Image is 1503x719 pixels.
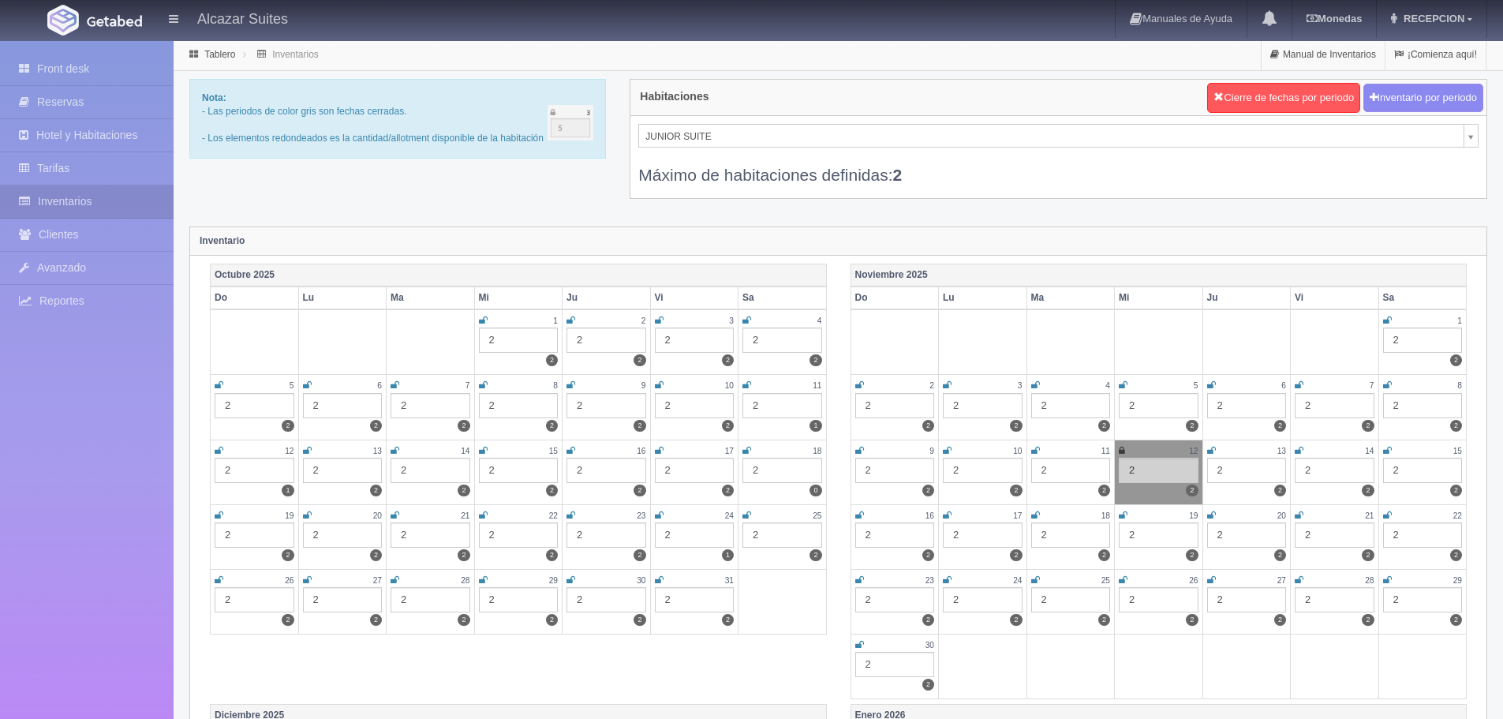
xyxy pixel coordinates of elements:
div: 2 [215,458,294,483]
small: 18 [813,447,821,455]
label: 2 [282,549,293,561]
div: 2 [1295,522,1374,548]
div: 2 [943,587,1023,612]
label: 2 [809,354,821,366]
label: 1 [809,420,821,432]
small: 12 [1189,447,1198,455]
img: cutoff.png [548,105,594,140]
small: 22 [549,511,558,520]
th: Lu [939,286,1027,309]
label: 2 [370,420,382,432]
label: 2 [370,485,382,496]
div: Máximo de habitaciones definidas: [638,148,1479,186]
label: 2 [1274,420,1286,432]
h4: Habitaciones [640,91,709,103]
label: 2 [282,614,293,626]
button: Inventario por periodo [1363,84,1483,113]
label: 2 [1450,614,1462,626]
small: 14 [1365,447,1374,455]
label: 2 [722,614,734,626]
small: 4 [1105,381,1110,390]
h4: Alcazar Suites [197,8,288,28]
small: 8 [1457,381,1462,390]
label: 2 [634,420,645,432]
small: 4 [817,316,822,325]
label: 2 [922,420,934,432]
th: Ma [1026,286,1115,309]
label: 2 [1010,614,1022,626]
label: 2 [370,614,382,626]
th: Octubre 2025 [211,264,827,286]
img: Getabed [87,15,142,27]
div: 2 [391,458,470,483]
div: 2 [566,587,646,612]
button: Cierre de fechas por periodo [1207,83,1360,113]
div: 2 [303,458,383,483]
div: 2 [566,393,646,418]
small: 29 [1453,576,1462,585]
th: Sa [1378,286,1467,309]
label: 2 [634,614,645,626]
label: 2 [1186,485,1198,496]
label: 2 [546,354,558,366]
small: 28 [461,576,469,585]
label: 2 [722,354,734,366]
div: 2 [1031,458,1111,483]
div: 2 [1295,587,1374,612]
div: 2 [1383,522,1463,548]
div: 2 [215,587,294,612]
label: 2 [634,485,645,496]
small: 23 [925,576,934,585]
label: 0 [809,485,821,496]
th: Do [211,286,299,309]
small: 19 [285,511,293,520]
small: 27 [373,576,382,585]
small: 19 [1189,511,1198,520]
th: Vi [650,286,738,309]
small: 5 [1194,381,1198,390]
div: 2 [303,587,383,612]
label: 2 [546,420,558,432]
small: 31 [725,576,734,585]
div: 2 [1295,458,1374,483]
div: 2 [742,328,822,353]
div: 2 [655,458,735,483]
a: Inventarios [272,49,319,60]
div: 2 [855,587,935,612]
small: 6 [1281,381,1286,390]
th: Noviembre 2025 [851,264,1467,286]
label: 2 [458,420,469,432]
div: 2 [1031,393,1111,418]
div: 2 [855,652,935,677]
a: Tablero [204,49,235,60]
small: 25 [1101,576,1110,585]
div: 2 [1119,587,1198,612]
div: 2 [943,458,1023,483]
a: ¡Comienza aquí! [1385,39,1486,70]
small: 20 [1277,511,1286,520]
label: 2 [1186,549,1198,561]
div: 2 [566,522,646,548]
label: 2 [1186,614,1198,626]
label: 2 [1450,549,1462,561]
div: 2 [943,393,1023,418]
small: 15 [549,447,558,455]
small: 7 [1370,381,1374,390]
label: 2 [1010,485,1022,496]
th: Ju [563,286,651,309]
div: 2 [303,393,383,418]
div: 2 [655,393,735,418]
small: 3 [1018,381,1023,390]
div: 2 [391,522,470,548]
div: 2 [655,328,735,353]
label: 2 [634,549,645,561]
div: 2 [215,522,294,548]
small: 24 [725,511,734,520]
img: Getabed [47,5,79,36]
small: 29 [549,576,558,585]
small: 26 [1189,576,1198,585]
label: 2 [1010,549,1022,561]
div: 2 [1119,458,1198,483]
label: 2 [809,549,821,561]
div: 2 [1031,522,1111,548]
